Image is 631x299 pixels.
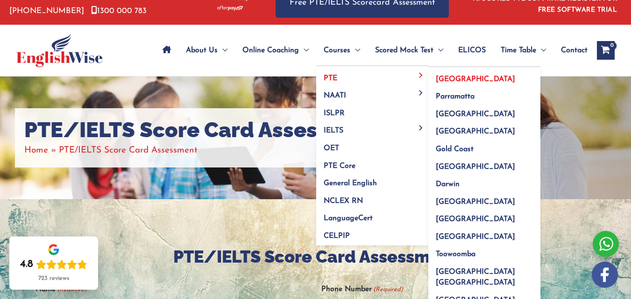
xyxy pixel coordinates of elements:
[324,180,377,187] span: General English
[218,34,227,67] span: Menu Toggle
[316,137,428,154] a: OET
[428,67,540,85] a: [GEOGRAPHIC_DATA]
[428,260,540,289] a: [GEOGRAPHIC_DATA] [GEOGRAPHIC_DATA]
[428,173,540,190] a: Darwin
[316,66,428,84] a: PTEMenu Toggle
[316,224,428,245] a: CELPIP
[178,34,235,67] a: About UsMenu Toggle
[561,34,588,67] span: Contact
[433,34,443,67] span: Menu Toggle
[324,215,373,222] span: LanguageCert
[416,73,426,78] span: Menu Toggle
[324,92,346,99] span: NAATI
[436,163,515,171] span: [GEOGRAPHIC_DATA]
[436,198,515,206] span: [GEOGRAPHIC_DATA]
[316,189,428,207] a: NCLEX RN
[242,34,299,67] span: Online Coaching
[428,190,540,208] a: [GEOGRAPHIC_DATA]
[436,250,475,258] span: Toowoomba
[316,101,428,119] a: ISLPR
[428,208,540,225] a: [GEOGRAPHIC_DATA]
[24,143,382,158] nav: Breadcrumbs
[316,207,428,224] a: LanguageCert
[316,119,428,137] a: IELTSMenu Toggle
[91,7,147,15] a: 1300 000 783
[416,90,426,95] span: Menu Toggle
[536,34,546,67] span: Menu Toggle
[299,34,309,67] span: Menu Toggle
[451,34,493,67] a: ELICOS
[428,85,540,103] a: Parramatta
[436,181,460,188] span: Darwin
[321,282,403,297] label: Phone Number
[368,34,451,67] a: Scored Mock TestMenu Toggle
[35,246,596,268] h2: PTE/IELTS Score Card Assessment
[597,41,615,60] a: View Shopping Cart, empty
[428,225,540,243] a: [GEOGRAPHIC_DATA]
[38,275,69,282] div: 723 reviews
[553,34,588,67] a: Contact
[428,243,540,260] a: Toowoomba
[428,120,540,138] a: [GEOGRAPHIC_DATA]
[350,34,360,67] span: Menu Toggle
[436,233,515,241] span: [GEOGRAPHIC_DATA]
[24,146,48,155] a: Home
[428,155,540,173] a: [GEOGRAPHIC_DATA]
[316,34,368,67] a: CoursesMenu Toggle
[324,145,339,152] span: OET
[501,34,536,67] span: Time Table
[436,93,475,100] span: Parramatta
[155,34,588,67] nav: Site Navigation: Main Menu
[436,216,515,223] span: [GEOGRAPHIC_DATA]
[375,34,433,67] span: Scored Mock Test
[324,197,363,205] span: NCLEX RN
[316,84,428,102] a: NAATIMenu Toggle
[592,262,618,288] img: white-facebook.png
[186,34,218,67] span: About Us
[16,34,103,67] img: cropped-ew-logo
[316,172,428,189] a: General English
[235,34,316,67] a: Online CoachingMenu Toggle
[24,118,382,143] h1: PTE/IELTS Score Card Assessment
[436,76,515,83] span: [GEOGRAPHIC_DATA]
[324,232,350,240] span: CELPIP
[428,102,540,120] a: [GEOGRAPHIC_DATA]
[372,282,403,297] span: (Required)
[35,282,87,297] label: Name
[436,128,515,135] span: [GEOGRAPHIC_DATA]
[428,138,540,155] a: Gold Coast
[20,258,87,271] div: Rating: 4.8 out of 5
[324,110,345,117] span: ISLPR
[56,282,87,297] span: (Required)
[436,111,515,118] span: [GEOGRAPHIC_DATA]
[436,146,474,153] span: Gold Coast
[20,258,33,271] div: 4.8
[217,6,243,11] img: Afterpay-Logo
[324,162,355,170] span: PTE Core
[316,154,428,172] a: PTE Core
[458,34,486,67] span: ELICOS
[324,34,350,67] span: Courses
[493,34,553,67] a: Time TableMenu Toggle
[436,268,515,286] span: [GEOGRAPHIC_DATA] [GEOGRAPHIC_DATA]
[324,75,337,82] span: PTE
[324,127,343,134] span: IELTS
[416,125,426,130] span: Menu Toggle
[59,146,198,155] span: PTE/IELTS Score Card Assessment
